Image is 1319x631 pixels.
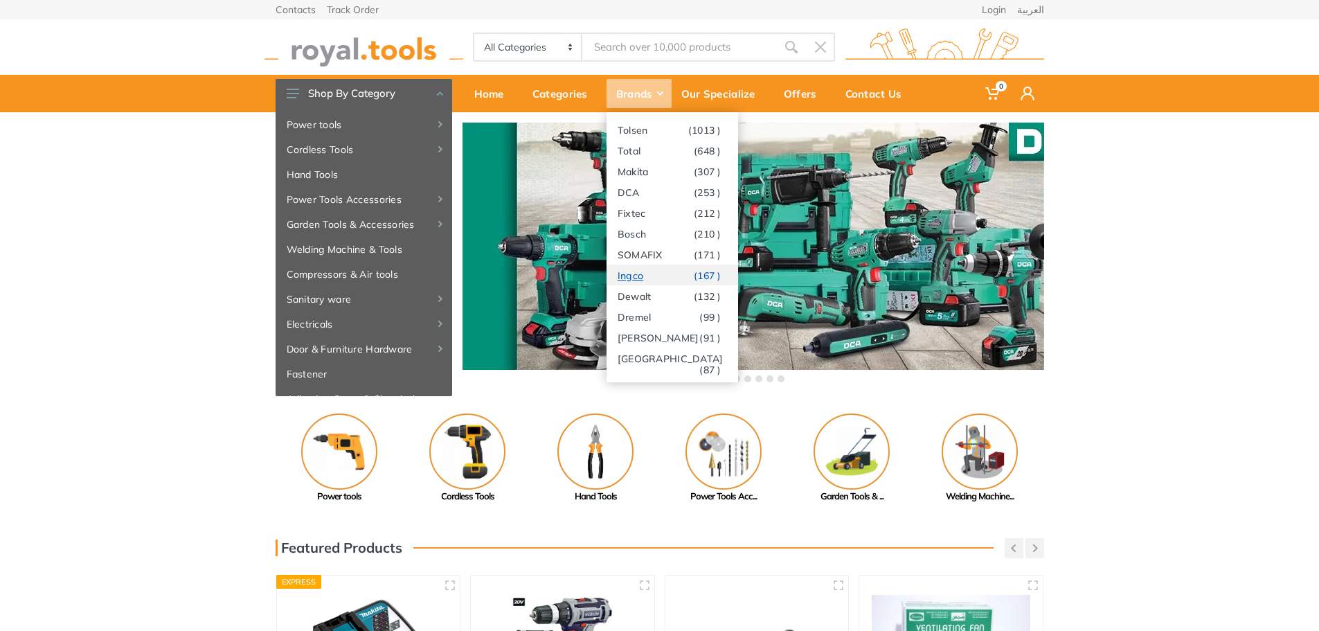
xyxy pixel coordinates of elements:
[404,490,532,504] div: Cordless Tools
[694,291,721,302] span: (132 )
[276,287,452,312] a: Sanitary ware
[474,34,583,60] select: Category
[607,79,672,108] div: Brands
[672,75,774,112] a: Our Specialize
[404,414,532,504] a: Cordless Tools
[607,327,738,348] a: [PERSON_NAME](91 )
[607,223,738,244] a: Bosch(210 )
[607,181,738,202] a: DCA(253 )
[607,306,738,327] a: Dremel(99 )
[660,414,788,504] a: Power Tools Acc...
[688,125,721,136] span: (1013 )
[699,332,721,344] span: (91 )
[996,81,1007,91] span: 0
[276,337,452,362] a: Door & Furniture Hardware
[607,161,738,181] a: Makita(307 )
[660,490,788,504] div: Power Tools Acc...
[942,414,1018,490] img: Royal - Welding Machine & Tools
[276,575,322,589] div: Express
[327,5,379,15] a: Track Order
[557,414,634,490] img: Royal - Hand Tools
[607,140,738,161] a: Total(648 )
[916,490,1044,504] div: Welding Machine...
[685,414,762,490] img: Royal - Power Tools Accessories
[788,490,916,504] div: Garden Tools & ...
[276,540,402,556] h3: Featured Products
[276,5,316,15] a: Contacts
[694,249,721,260] span: (171 )
[582,33,776,62] input: Site search
[694,166,721,177] span: (307 )
[814,414,890,490] img: Royal - Garden Tools & Accessories
[607,265,738,285] a: Ingco(167 )
[916,414,1044,504] a: Welding Machine...
[1017,5,1044,15] a: العربية
[607,285,738,306] a: Dewalt(132 )
[429,414,505,490] img: Royal - Cordless Tools
[276,212,452,237] a: Garden Tools & Accessories
[694,270,721,281] span: (167 )
[276,237,452,262] a: Welding Machine & Tools
[694,187,721,198] span: (253 )
[276,262,452,287] a: Compressors & Air tools
[845,28,1044,66] img: royal.tools Logo
[264,28,463,66] img: royal.tools Logo
[982,5,1006,15] a: Login
[699,364,721,375] span: (87 )
[607,119,738,140] a: Tolsen(1013 )
[788,414,916,504] a: Garden Tools & ...
[301,414,377,490] img: Royal - Power tools
[276,312,452,337] a: Electricals
[532,414,660,504] a: Hand Tools
[276,79,452,108] button: Shop By Category
[694,229,721,240] span: (210 )
[607,348,738,368] a: [GEOGRAPHIC_DATA](87 )
[523,79,607,108] div: Categories
[276,137,452,162] a: Cordless Tools
[607,202,738,223] a: Fixtec(212 )
[276,362,452,386] a: Fastener
[276,112,452,137] a: Power tools
[523,75,607,112] a: Categories
[836,79,921,108] div: Contact Us
[694,145,721,157] span: (648 )
[607,244,738,265] a: SOMAFIX(171 )
[276,414,404,504] a: Power tools
[976,75,1011,112] a: 0
[276,386,452,411] a: Adhesive, Spray & Chemical
[836,75,921,112] a: Contact Us
[672,79,774,108] div: Our Specialize
[276,162,452,187] a: Hand Tools
[774,79,836,108] div: Offers
[774,75,836,112] a: Offers
[694,208,721,219] span: (212 )
[465,75,523,112] a: Home
[532,490,660,504] div: Hand Tools
[465,79,523,108] div: Home
[699,312,721,323] span: (99 )
[276,490,404,504] div: Power tools
[276,187,452,212] a: Power Tools Accessories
